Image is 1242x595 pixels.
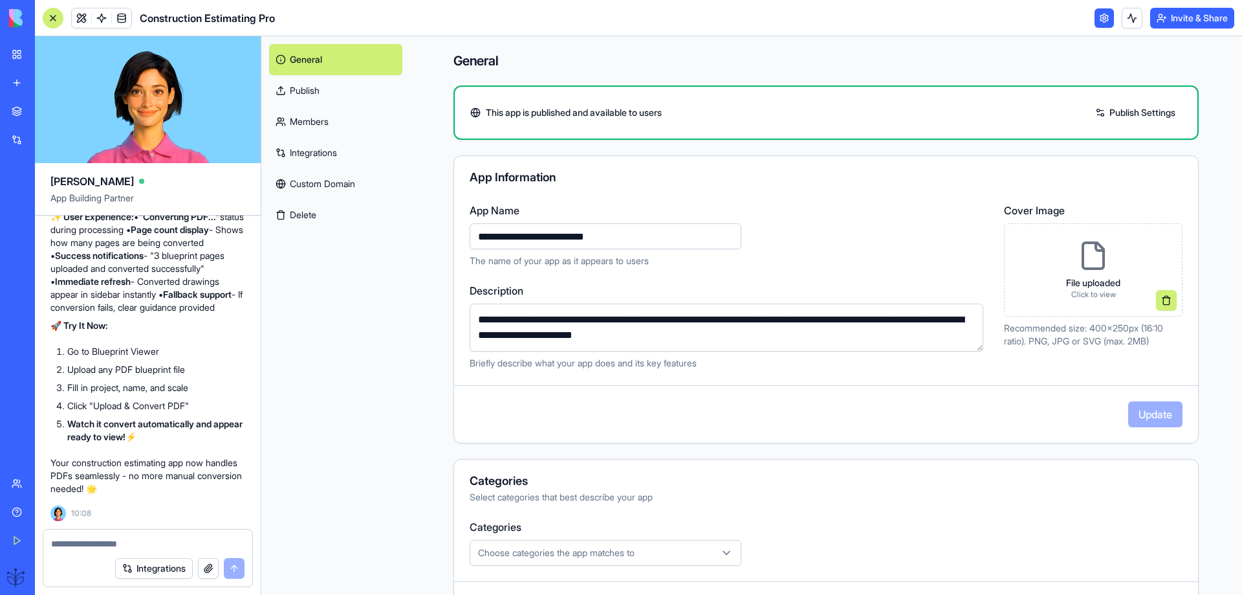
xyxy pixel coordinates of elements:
[50,210,245,314] p: • status during processing • - Shows how many pages are being converted • - "3 blueprint pages up...
[470,491,1182,504] div: Select categories that best describe your app
[163,289,232,300] strong: Fallback support
[1004,322,1182,348] p: Recommended size: 400x250px (16:10 ratio). PNG, JPG or SVG (max. 2MB)
[269,168,402,199] a: Custom Domain
[269,199,402,230] button: Delete
[453,52,1199,70] h4: General
[269,75,402,106] a: Publish
[1089,102,1182,123] a: Publish Settings
[470,172,1182,183] div: App Information
[478,546,635,559] span: Choose categories the app matches to
[1004,223,1182,317] div: File uploadedClick to view
[71,508,91,519] span: 10:08
[50,174,134,189] span: [PERSON_NAME]
[269,137,402,168] a: Integrations
[50,192,245,215] span: App Building Partner
[67,345,245,358] li: Go to Blueprint Viewer
[140,10,275,26] span: Construction Estimating Pro
[55,250,144,261] strong: Success notifications
[6,567,27,587] img: ACg8ocJXc4biGNmL-6_84M9niqKohncbsBQNEji79DO8k46BE60Re2nP=s96-c
[138,211,220,222] strong: "Converting PDF..."
[67,418,243,442] strong: Watch it convert automatically and appear ready to view!
[1004,203,1182,218] label: Cover Image
[67,381,245,394] li: Fill in project, name, and scale
[9,9,89,27] img: logo
[470,357,988,370] p: Briefly describe what your app does and its key features
[470,475,1182,487] div: Categories
[470,254,988,267] p: The name of your app as it appears to users
[269,106,402,137] a: Members
[1066,276,1120,289] p: File uploaded
[67,363,245,376] li: Upload any PDF blueprint file
[67,399,245,412] li: Click "Upload & Convert PDF"
[269,44,402,75] a: General
[470,283,988,298] label: Description
[1150,8,1234,28] button: Invite & Share
[470,203,988,218] label: App Name
[50,456,245,495] p: Your construction estimating app now handles PDFs seamlessly - no more manual conversion needed! 🌟
[470,540,741,566] button: Choose categories the app matches to
[131,224,209,235] strong: Page count display
[115,558,193,579] button: Integrations
[1066,289,1120,300] p: Click to view
[50,320,108,331] strong: 🚀 Try It Now:
[50,211,134,222] strong: ✨ User Experience:
[470,519,1182,535] label: Categories
[486,106,662,119] span: This app is published and available to users
[67,418,245,443] li: ⚡
[50,506,66,521] img: Ella_00000_wcx2te.png
[55,276,131,287] strong: Immediate refresh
